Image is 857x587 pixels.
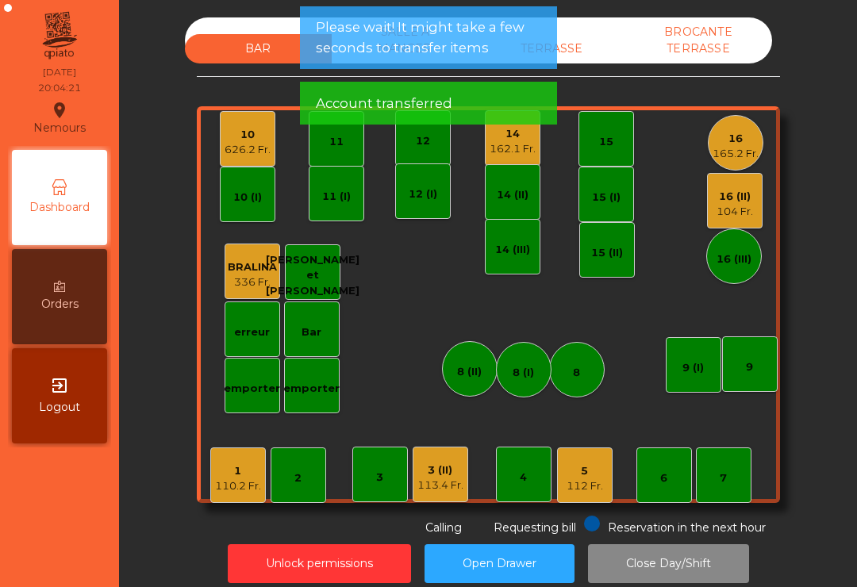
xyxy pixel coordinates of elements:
[228,544,411,583] button: Unlock permissions
[266,252,359,299] div: [PERSON_NAME] et [PERSON_NAME]
[425,520,462,535] span: Calling
[38,81,81,95] div: 20:04:21
[41,296,79,313] span: Orders
[39,399,80,416] span: Logout
[302,324,321,340] div: Bar
[682,360,704,376] div: 9 (I)
[43,65,76,79] div: [DATE]
[228,259,277,275] div: BRALINA
[417,462,463,478] div: 3 (II)
[717,189,753,205] div: 16 (II)
[660,470,667,486] div: 6
[50,101,69,120] i: location_on
[490,141,536,157] div: 162.1 Fr.
[592,190,621,205] div: 15 (I)
[224,381,280,397] div: emporter
[417,478,463,493] div: 113.4 Fr.
[376,470,383,485] div: 3
[40,8,79,63] img: qpiato
[497,187,528,203] div: 14 (II)
[494,520,576,535] span: Requesting bill
[520,470,527,485] div: 4
[316,17,541,57] span: Please wait! It might take a few seconds to transfer items
[329,134,344,150] div: 11
[717,204,753,220] div: 104 Fr.
[33,98,86,138] div: Nemours
[215,463,261,479] div: 1
[513,365,534,381] div: 8 (I)
[294,470,302,486] div: 2
[283,381,340,397] div: emporter
[50,376,69,395] i: exit_to_app
[567,478,603,494] div: 112 Fr.
[567,463,603,479] div: 5
[225,127,271,143] div: 10
[591,245,623,261] div: 15 (II)
[233,190,262,205] div: 10 (I)
[322,189,351,205] div: 11 (I)
[425,544,575,583] button: Open Drawer
[234,324,270,340] div: erreur
[409,186,437,202] div: 12 (I)
[228,274,277,290] div: 336 Fr.
[495,242,530,258] div: 14 (III)
[720,470,727,486] div: 7
[599,134,613,150] div: 15
[713,131,759,147] div: 16
[225,142,271,158] div: 626.2 Fr.
[588,544,749,583] button: Close Day/Shift
[457,364,482,380] div: 8 (II)
[717,251,751,267] div: 16 (III)
[573,365,580,381] div: 8
[625,17,772,63] div: BROCANTE TERRASSE
[316,94,452,113] span: Account transferred
[746,359,753,375] div: 9
[215,478,261,494] div: 110.2 Fr.
[185,34,332,63] div: BAR
[608,520,766,535] span: Reservation in the next hour
[29,199,90,216] span: Dashboard
[416,133,430,149] div: 12
[713,146,759,162] div: 165.2 Fr.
